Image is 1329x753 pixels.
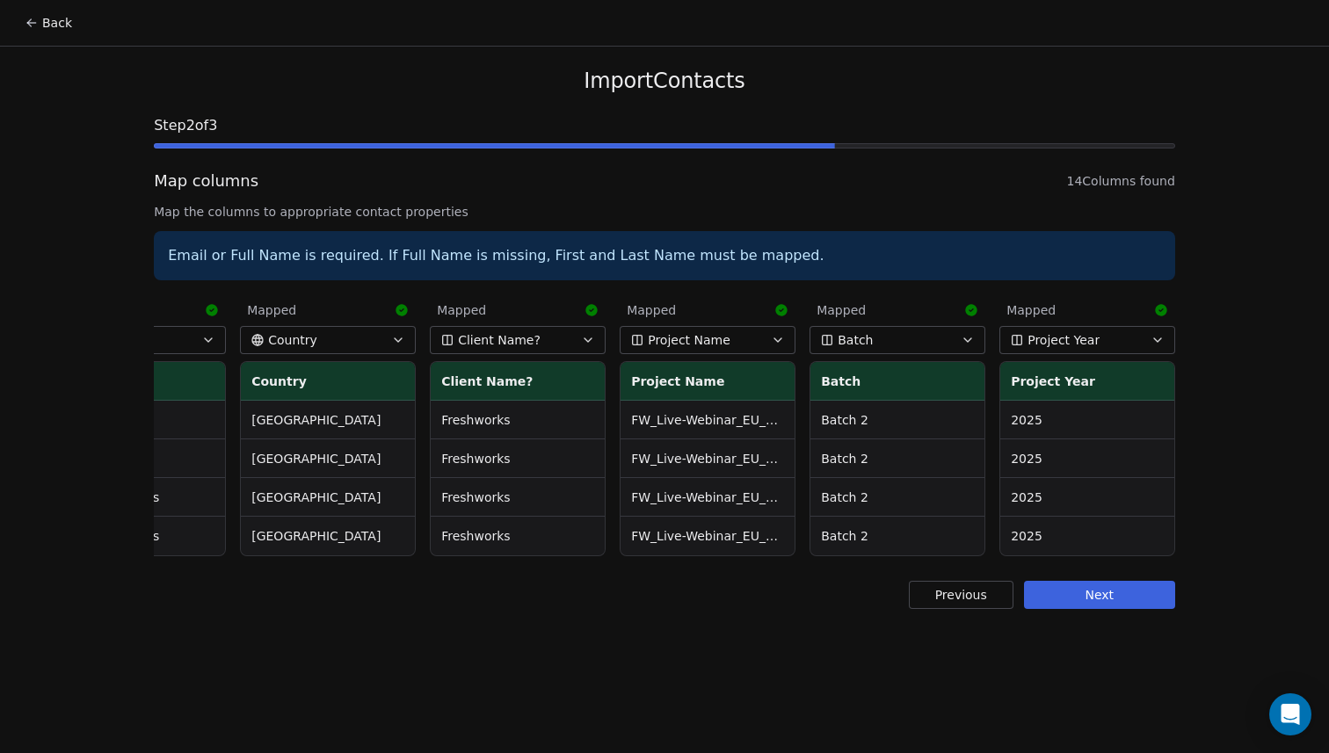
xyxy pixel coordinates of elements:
span: Project Year [1028,331,1100,349]
th: Country [241,362,415,401]
div: Email or Full Name is required. If Full Name is missing, First and Last Name must be mapped. [154,231,1175,280]
td: [GEOGRAPHIC_DATA] [241,517,415,555]
span: Step 2 of 3 [154,115,1175,136]
td: Batch 2 [810,517,984,555]
td: FW_Live-Webinar_EU_28thAugust'25 [621,439,795,478]
td: 2025 [1000,517,1174,555]
span: Mapped [627,301,676,319]
td: Batch 2 [810,401,984,439]
td: Batch 2 [810,439,984,478]
span: Map the columns to appropriate contact properties [154,203,1175,221]
td: Freshworks [431,517,605,555]
td: Batch 2 [810,478,984,517]
td: 2025 [1000,401,1174,439]
button: Next [1024,581,1175,609]
td: [GEOGRAPHIC_DATA] [241,439,415,478]
td: [GEOGRAPHIC_DATA] [241,401,415,439]
td: Freshworks [431,478,605,517]
td: Freshworks [431,401,605,439]
span: Import Contacts [584,68,744,94]
button: Back [14,7,83,39]
button: Previous [909,581,1013,609]
td: 2025 [1000,478,1174,517]
span: Batch [838,331,873,349]
td: FW_Live-Webinar_EU_28thAugust'25 [621,401,795,439]
th: Client Name? [431,362,605,401]
span: Country [268,331,317,349]
span: Mapped [247,301,296,319]
td: 2025 [1000,439,1174,478]
span: 14 Columns found [1066,172,1174,190]
span: Mapped [1006,301,1056,319]
span: Client Name? [458,331,541,349]
span: Project Name [648,331,730,349]
td: [GEOGRAPHIC_DATA] [241,478,415,517]
div: Open Intercom Messenger [1269,693,1311,735]
td: FW_Live-Webinar_EU_28thAugust'25 [621,517,795,555]
span: Mapped [437,301,486,319]
td: Freshworks [431,439,605,478]
th: Project Name [621,362,795,401]
span: Mapped [817,301,866,319]
th: Project Year [1000,362,1174,401]
td: FW_Live-Webinar_EU_28thAugust'25 [621,478,795,517]
span: Map columns [154,170,258,192]
th: Batch [810,362,984,401]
